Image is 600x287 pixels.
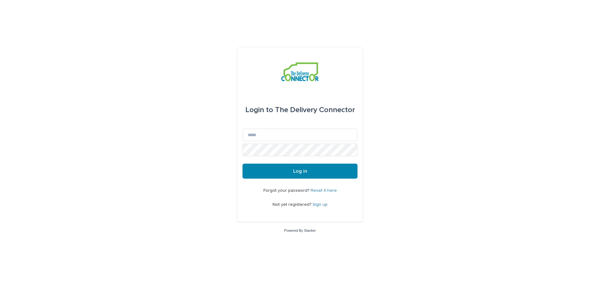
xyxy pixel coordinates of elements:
span: Login to [245,106,273,114]
a: Sign up [312,202,327,207]
a: Powered By Stacker [284,229,316,232]
span: Log in [293,169,307,174]
span: Not yet registered? [272,202,312,207]
span: Forgot your password? [263,188,311,193]
a: Reset it here [311,188,337,193]
img: aCWQmA6OSGG0Kwt8cj3c [281,62,318,81]
div: The Delivery Connector [245,101,355,119]
button: Log in [242,164,357,179]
